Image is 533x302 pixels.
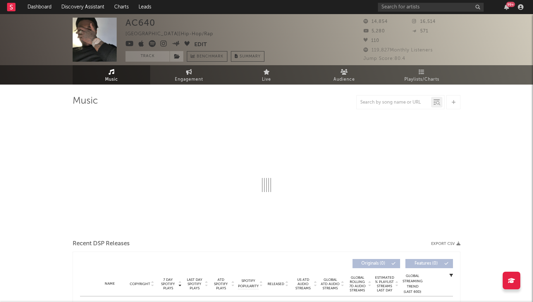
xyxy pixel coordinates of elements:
span: 14,854 [363,19,388,24]
input: Search for artists [378,3,484,12]
div: Global Streaming Trend (Last 60D) [402,273,423,295]
span: ATD Spotify Plays [212,278,230,290]
div: 99 + [506,2,515,7]
div: [GEOGRAPHIC_DATA] | Hip-Hop/Rap [125,30,221,38]
button: 99+ [504,4,509,10]
a: Engagement [150,65,228,85]
span: Released [268,282,284,286]
a: Benchmark [187,51,227,62]
span: Last Day Spotify Plays [185,278,204,290]
span: 110 [363,38,379,43]
span: 7 Day Spotify Plays [159,278,177,290]
span: Global ATD Audio Streams [320,278,340,290]
span: Spotify Popularity [238,278,259,289]
span: 5,280 [363,29,385,33]
span: Engagement [175,75,203,84]
button: Track [125,51,170,62]
button: Export CSV [431,242,460,246]
span: Summary [240,55,261,58]
span: Playlists/Charts [404,75,439,84]
div: AC640 [125,18,155,28]
a: Music [73,65,150,85]
button: Edit [194,40,207,49]
button: Originals(0) [353,259,400,268]
span: Estimated % Playlist Streams Last Day [375,276,394,292]
span: 16,514 [412,19,436,24]
a: Live [228,65,305,85]
span: Originals ( 0 ) [357,261,390,266]
button: Features(0) [405,259,453,268]
span: Music [105,75,118,84]
a: Audience [305,65,383,85]
span: Benchmark [197,53,223,61]
span: Global Rolling 7D Audio Streams [348,276,367,292]
span: Live [262,75,271,84]
span: Audience [333,75,355,84]
span: US ATD Audio Streams [293,278,313,290]
span: 119,827 Monthly Listeners [363,48,433,53]
span: Jump Score: 80.4 [363,56,405,61]
span: Copyright [130,282,150,286]
button: Summary [231,51,264,62]
span: Recent DSP Releases [73,240,130,248]
span: 571 [412,29,428,33]
div: Name [94,281,125,286]
a: Playlists/Charts [383,65,460,85]
span: Features ( 0 ) [410,261,442,266]
input: Search by song name or URL [357,100,431,105]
